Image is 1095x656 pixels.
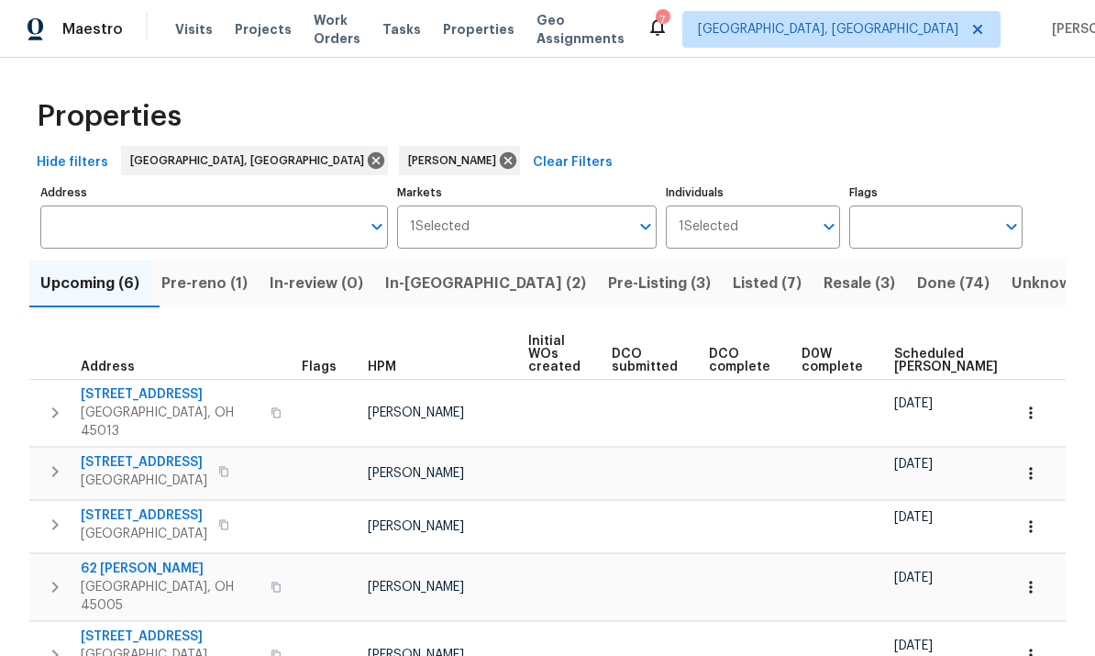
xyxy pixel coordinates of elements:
[917,271,990,296] span: Done (74)
[533,151,613,174] span: Clear Filters
[81,628,260,646] span: [STREET_ADDRESS]
[81,361,135,373] span: Address
[130,151,371,170] span: [GEOGRAPHIC_DATA], [GEOGRAPHIC_DATA]
[608,271,711,296] span: Pre-Listing (3)
[368,581,464,594] span: [PERSON_NAME]
[161,271,248,296] span: Pre-reno (1)
[81,404,260,440] span: [GEOGRAPHIC_DATA], OH 45013
[302,361,337,373] span: Flags
[612,348,678,373] span: DCO submitted
[816,214,842,239] button: Open
[733,271,802,296] span: Listed (7)
[666,187,839,198] label: Individuals
[894,458,933,471] span: [DATE]
[81,385,260,404] span: [STREET_ADDRESS]
[894,639,933,652] span: [DATE]
[849,187,1023,198] label: Flags
[37,151,108,174] span: Hide filters
[368,467,464,480] span: [PERSON_NAME]
[270,271,363,296] span: In-review (0)
[29,146,116,180] button: Hide filters
[656,11,669,29] div: 7
[443,20,514,39] span: Properties
[709,348,770,373] span: DCO complete
[382,23,421,36] span: Tasks
[528,335,581,373] span: Initial WOs created
[410,219,470,235] span: 1 Selected
[536,11,625,48] span: Geo Assignments
[40,187,388,198] label: Address
[121,146,388,175] div: [GEOGRAPHIC_DATA], [GEOGRAPHIC_DATA]
[81,453,207,472] span: [STREET_ADDRESS]
[40,271,139,296] span: Upcoming (6)
[368,361,396,373] span: HPM
[62,20,123,39] span: Maestro
[364,214,390,239] button: Open
[368,406,464,419] span: [PERSON_NAME]
[314,11,360,48] span: Work Orders
[408,151,503,170] span: [PERSON_NAME]
[679,219,738,235] span: 1 Selected
[397,187,658,198] label: Markets
[81,525,207,543] span: [GEOGRAPHIC_DATA]
[894,511,933,524] span: [DATE]
[999,214,1024,239] button: Open
[37,107,182,126] span: Properties
[802,348,863,373] span: D0W complete
[894,397,933,410] span: [DATE]
[175,20,213,39] span: Visits
[894,348,998,373] span: Scheduled [PERSON_NAME]
[633,214,658,239] button: Open
[385,271,586,296] span: In-[GEOGRAPHIC_DATA] (2)
[525,146,620,180] button: Clear Filters
[235,20,292,39] span: Projects
[81,506,207,525] span: [STREET_ADDRESS]
[368,520,464,533] span: [PERSON_NAME]
[399,146,520,175] div: [PERSON_NAME]
[81,578,260,615] span: [GEOGRAPHIC_DATA], OH 45005
[698,20,958,39] span: [GEOGRAPHIC_DATA], [GEOGRAPHIC_DATA]
[894,572,933,584] span: [DATE]
[81,472,207,490] span: [GEOGRAPHIC_DATA]
[824,271,895,296] span: Resale (3)
[81,560,260,578] span: 62 [PERSON_NAME]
